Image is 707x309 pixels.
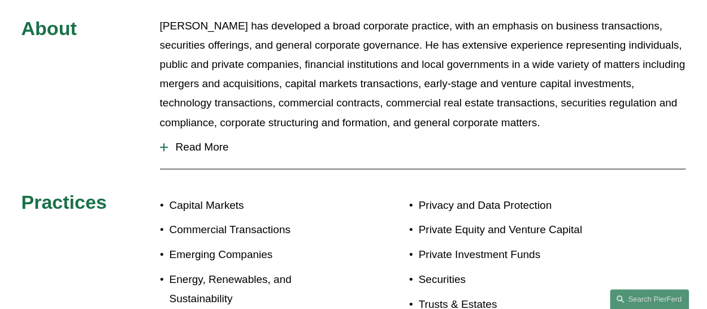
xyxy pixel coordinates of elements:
[168,141,686,153] span: Read More
[610,289,689,309] a: Search this site
[170,220,354,239] p: Commercial Transactions
[418,196,630,215] p: Privacy and Data Protection
[418,270,630,289] p: Securities
[170,270,354,308] p: Energy, Renewables, and Sustainability
[160,132,686,162] button: Read More
[21,18,77,39] span: About
[160,16,686,132] p: [PERSON_NAME] has developed a broad corporate practice, with an emphasis on business transactions...
[418,245,630,264] p: Private Investment Funds
[21,191,107,213] span: Practices
[418,220,630,239] p: Private Equity and Venture Capital
[170,196,354,215] p: Capital Markets
[170,245,354,264] p: Emerging Companies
